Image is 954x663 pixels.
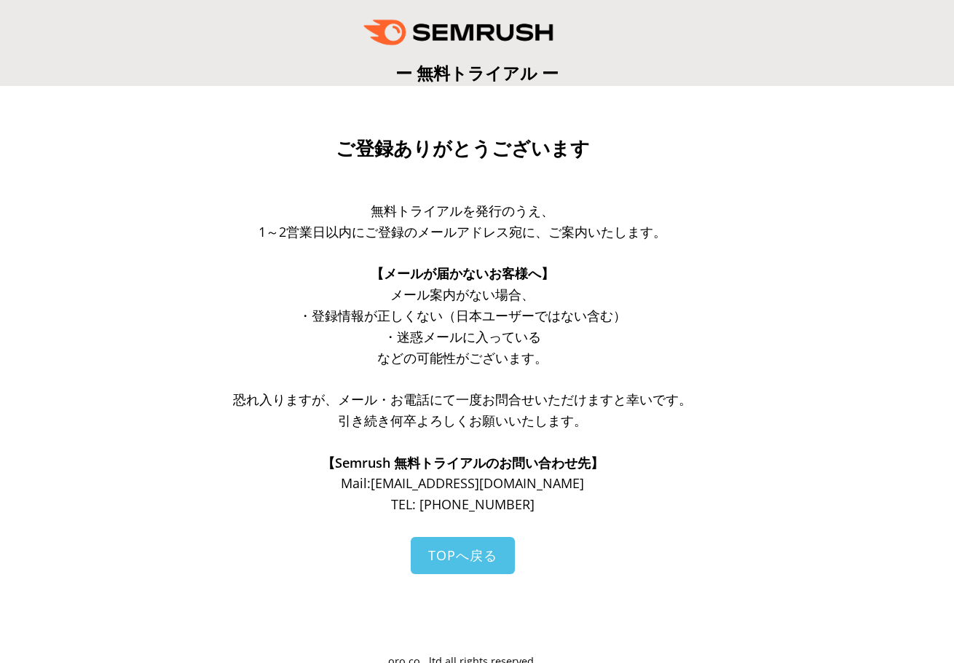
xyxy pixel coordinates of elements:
span: ー 無料トライアル ー [395,61,559,85]
span: 恐れ入りますが、メール・お電話にて一度お問合せいただけますと幸いです。 [233,391,692,408]
span: ・迷惑メールに入っている [384,328,541,345]
span: 【メールが届かないお客様へ】 [371,264,554,282]
span: Mail: [EMAIL_ADDRESS][DOMAIN_NAME] [341,474,584,492]
span: メール案内がない場合、 [390,286,535,303]
span: 引き続き何卒よろしくお願いいたします。 [338,412,587,429]
span: ご登録ありがとうございます [336,138,590,160]
span: 1～2営業日以内にご登録のメールアドレス宛に、ご案内いたします。 [259,223,666,240]
span: などの可能性がございます。 [377,349,548,366]
span: TOPへ戻る [428,546,497,564]
span: TEL: [PHONE_NUMBER] [391,495,535,513]
span: 無料トライアルを発行のうえ、 [371,202,554,219]
span: ・登録情報が正しくない（日本ユーザーではない含む） [299,307,626,324]
a: TOPへ戻る [411,537,515,574]
span: 【Semrush 無料トライアルのお問い合わせ先】 [322,454,604,471]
